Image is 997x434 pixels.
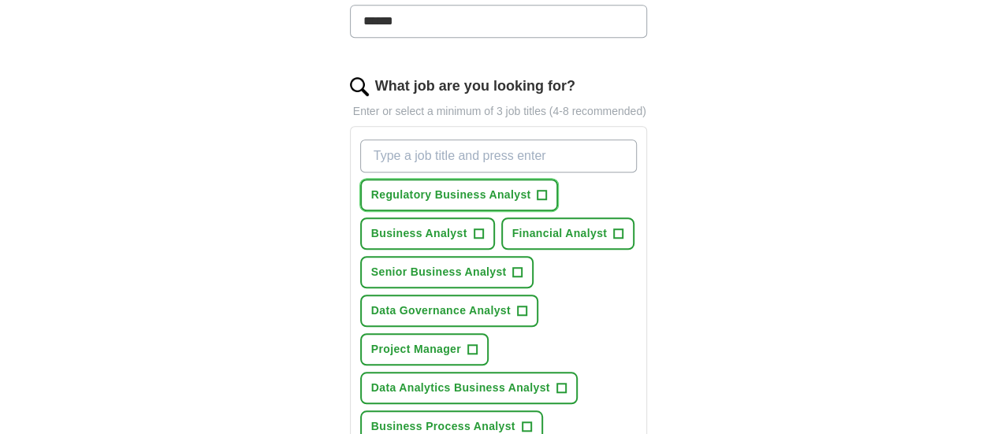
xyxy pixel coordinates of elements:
span: Data Analytics Business Analyst [371,380,550,396]
button: Senior Business Analyst [360,256,534,288]
img: search.png [350,77,369,96]
button: Data Analytics Business Analyst [360,372,578,404]
button: Project Manager [360,333,489,365]
span: Senior Business Analyst [371,264,507,280]
button: Regulatory Business Analyst [360,179,559,211]
p: Enter or select a minimum of 3 job titles (4-8 recommended) [350,103,648,120]
button: Data Governance Analyst [360,295,538,327]
button: Financial Analyst [501,217,635,250]
button: Business Analyst [360,217,495,250]
span: Business Analyst [371,225,467,242]
span: Financial Analyst [512,225,608,242]
input: Type a job title and press enter [360,139,638,172]
span: Data Governance Analyst [371,302,511,319]
label: What job are you looking for? [375,76,575,97]
span: Regulatory Business Analyst [371,187,531,203]
span: Project Manager [371,341,461,358]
